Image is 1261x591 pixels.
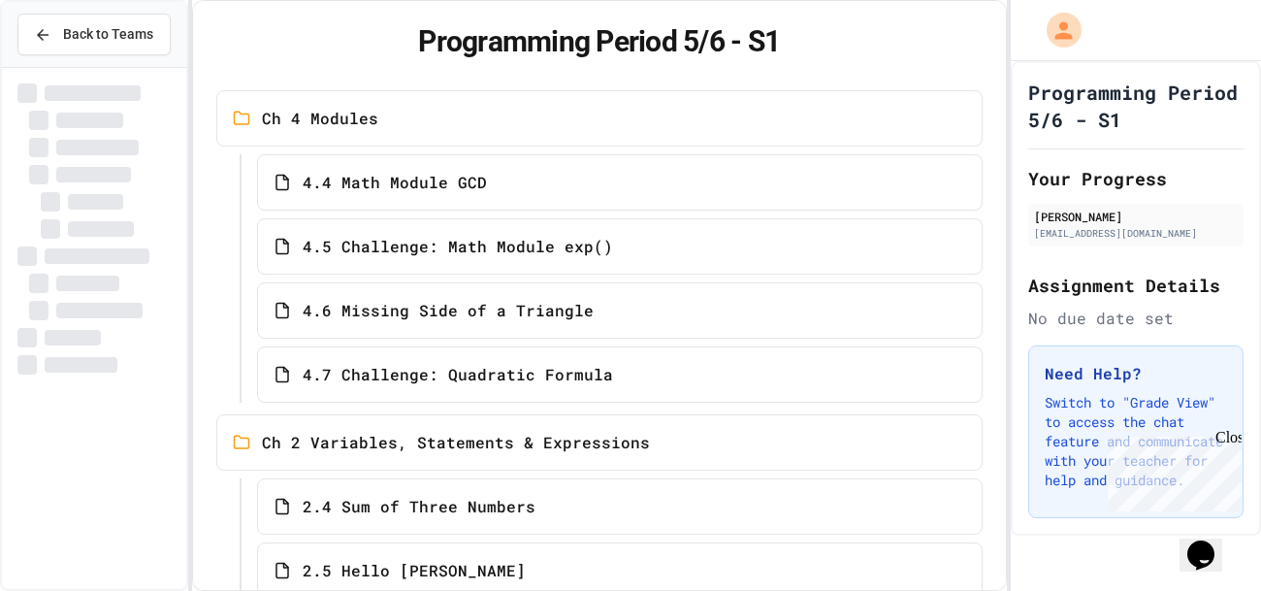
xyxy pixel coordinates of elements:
[1045,393,1227,490] p: Switch to "Grade View" to access the chat feature and communicate with your teacher for help and ...
[216,24,983,59] h1: Programming Period 5/6 - S1
[257,346,983,403] a: 4.7 Challenge: Quadratic Formula
[303,299,594,322] span: 4.6 Missing Side of a Triangle
[1045,362,1227,385] h3: Need Help?
[1028,165,1244,192] h2: Your Progress
[1100,429,1242,511] iframe: chat widget
[303,235,613,258] span: 4.5 Challenge: Math Module exp()
[1026,8,1086,52] div: My Account
[257,218,983,275] a: 4.5 Challenge: Math Module exp()
[303,559,526,582] span: 2.5 Hello [PERSON_NAME]
[1034,226,1238,241] div: [EMAIL_ADDRESS][DOMAIN_NAME]
[262,107,378,130] span: Ch 4 Modules
[303,171,487,194] span: 4.4 Math Module GCD
[1028,272,1244,299] h2: Assignment Details
[257,154,983,211] a: 4.4 Math Module GCD
[63,24,153,45] span: Back to Teams
[303,495,535,518] span: 2.4 Sum of Three Numbers
[8,8,134,123] div: Chat with us now!Close
[257,478,983,535] a: 2.4 Sum of Three Numbers
[17,14,171,55] button: Back to Teams
[257,282,983,339] a: 4.6 Missing Side of a Triangle
[1028,79,1244,133] h1: Programming Period 5/6 - S1
[1034,208,1238,225] div: [PERSON_NAME]
[1028,307,1244,330] div: No due date set
[1180,513,1242,572] iframe: chat widget
[262,431,650,454] span: Ch 2 Variables, Statements & Expressions
[303,363,613,386] span: 4.7 Challenge: Quadratic Formula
